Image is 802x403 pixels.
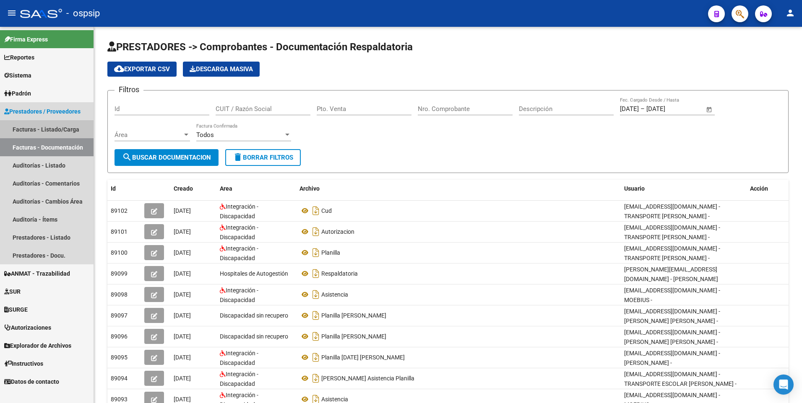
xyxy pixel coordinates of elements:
[4,341,71,350] span: Explorador de Archivos
[4,377,59,386] span: Datos de contacto
[174,354,191,361] span: [DATE]
[321,207,332,214] span: Cud
[310,351,321,364] i: Descargar documento
[4,287,21,296] span: SUR
[233,154,293,161] span: Borrar Filtros
[296,180,621,198] datatable-header-cell: Archivo
[624,185,645,192] span: Usuario
[621,180,747,198] datatable-header-cell: Usuario
[4,35,48,44] span: Firma Express
[216,180,296,198] datatable-header-cell: Area
[196,131,214,139] span: Todos
[299,185,320,192] span: Archivo
[4,305,28,314] span: SURGE
[641,105,645,113] span: –
[107,62,177,77] button: Exportar CSV
[225,149,301,166] button: Borrar Filtros
[220,224,258,240] span: Integración - Discapacidad
[4,53,34,62] span: Reportes
[220,203,258,220] span: Integración - Discapacidad
[624,350,720,366] span: [EMAIL_ADDRESS][DOMAIN_NAME] - [PERSON_NAME] -
[620,105,639,113] input: Start date
[310,330,321,343] i: Descargar documento
[115,149,219,166] button: Buscar Documentacion
[747,180,789,198] datatable-header-cell: Acción
[183,62,260,77] app-download-masive: Descarga masiva de comprobantes (adjuntos)
[785,8,795,18] mat-icon: person
[321,270,358,277] span: Respaldatoria
[321,249,340,256] span: Planilla
[624,266,718,282] span: [PERSON_NAME][EMAIL_ADDRESS][DOMAIN_NAME] - [PERSON_NAME]
[321,312,386,319] span: Planilla [PERSON_NAME]
[321,228,354,235] span: Autorizacion
[174,333,191,340] span: [DATE]
[114,64,124,74] mat-icon: cloud_download
[111,312,128,319] span: 89097
[310,309,321,322] i: Descargar documento
[220,287,258,303] span: Integración - Discapacidad
[111,228,128,235] span: 89101
[220,371,258,387] span: Integración - Discapacidad
[624,224,720,240] span: [EMAIL_ADDRESS][DOMAIN_NAME] - TRANSPORTE [PERSON_NAME] -
[4,89,31,98] span: Padrón
[750,185,768,192] span: Acción
[122,152,132,162] mat-icon: search
[321,396,348,403] span: Asistencia
[624,287,720,303] span: [EMAIL_ADDRESS][DOMAIN_NAME] - MOEBIUS -
[4,71,31,80] span: Sistema
[624,329,720,345] span: [EMAIL_ADDRESS][DOMAIN_NAME] - [PERSON_NAME] [PERSON_NAME] -
[111,270,128,277] span: 89099
[321,291,348,298] span: Asistencia
[114,65,170,73] span: Exportar CSV
[107,180,141,198] datatable-header-cell: Id
[111,396,128,403] span: 89093
[111,354,128,361] span: 89095
[115,131,182,139] span: Área
[310,372,321,385] i: Descargar documento
[624,203,720,220] span: [EMAIL_ADDRESS][DOMAIN_NAME] - TRANSPORTE [PERSON_NAME] -
[122,154,211,161] span: Buscar Documentacion
[170,180,216,198] datatable-header-cell: Creado
[773,375,794,395] div: Open Intercom Messenger
[4,359,43,368] span: Instructivos
[321,333,386,340] span: Planilla [PERSON_NAME]
[705,105,714,114] button: Open calendar
[190,65,253,73] span: Descarga Masiva
[111,207,128,214] span: 89102
[624,371,737,387] span: [EMAIL_ADDRESS][DOMAIN_NAME] - TRANSPORTE ESCOLAR [PERSON_NAME] -
[174,249,191,256] span: [DATE]
[321,354,405,361] span: Planilla [DATE] [PERSON_NAME]
[310,246,321,259] i: Descargar documento
[220,333,288,340] span: Discapacidad sin recupero
[220,245,258,261] span: Integración - Discapacidad
[183,62,260,77] button: Descarga Masiva
[220,312,288,319] span: Discapacidad sin recupero
[111,249,128,256] span: 89100
[220,350,258,366] span: Integración - Discapacidad
[7,8,17,18] mat-icon: menu
[174,291,191,298] span: [DATE]
[111,375,128,382] span: 89094
[310,225,321,238] i: Descargar documento
[174,375,191,382] span: [DATE]
[4,107,81,116] span: Prestadores / Proveedores
[174,312,191,319] span: [DATE]
[310,288,321,301] i: Descargar documento
[310,204,321,217] i: Descargar documento
[107,41,413,53] span: PRESTADORES -> Comprobantes - Documentación Respaldatoria
[111,185,116,192] span: Id
[624,308,720,324] span: [EMAIL_ADDRESS][DOMAIN_NAME] - [PERSON_NAME] [PERSON_NAME] -
[4,323,51,332] span: Autorizaciones
[111,333,128,340] span: 89096
[174,270,191,277] span: [DATE]
[115,84,143,96] h3: Filtros
[174,396,191,403] span: [DATE]
[4,269,70,278] span: ANMAT - Trazabilidad
[310,267,321,280] i: Descargar documento
[624,245,720,261] span: [EMAIL_ADDRESS][DOMAIN_NAME] - TRANSPORTE [PERSON_NAME] -
[174,228,191,235] span: [DATE]
[220,185,232,192] span: Area
[111,291,128,298] span: 89098
[174,185,193,192] span: Creado
[646,105,687,113] input: End date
